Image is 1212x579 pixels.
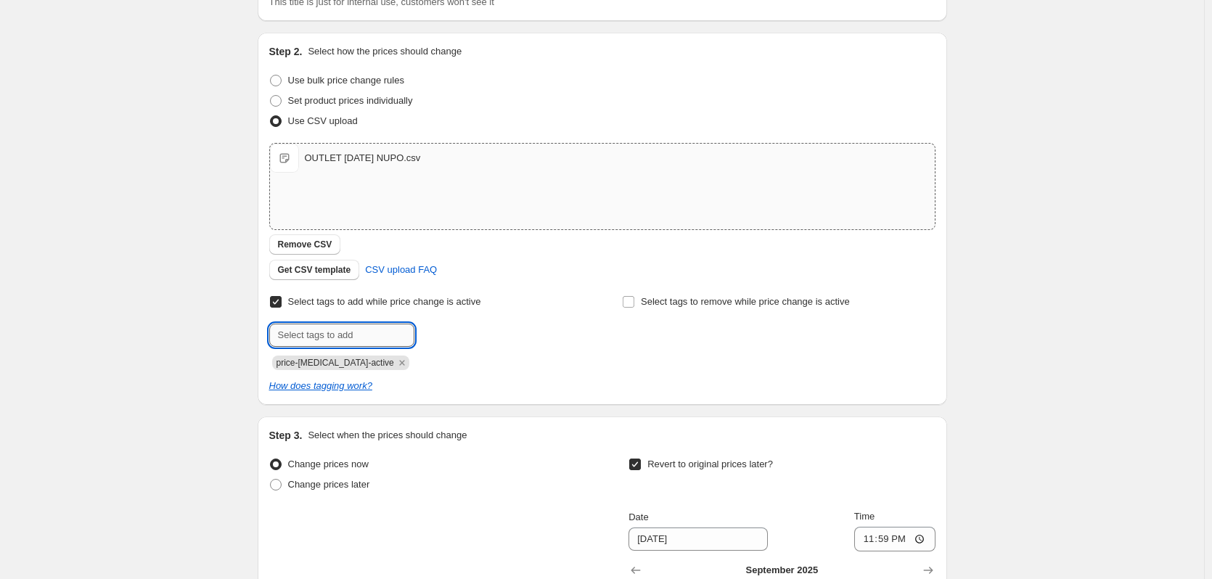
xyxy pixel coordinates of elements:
[269,234,341,255] button: Remove CSV
[288,75,404,86] span: Use bulk price change rules
[269,380,372,391] a: How does tagging work?
[278,264,351,276] span: Get CSV template
[288,115,358,126] span: Use CSV upload
[288,459,369,469] span: Change prices now
[308,428,467,443] p: Select when the prices should change
[269,428,303,443] h2: Step 3.
[288,296,481,307] span: Select tags to add while price change is active
[854,527,935,551] input: 12:00
[628,512,648,522] span: Date
[854,511,875,522] span: Time
[288,479,370,490] span: Change prices later
[647,459,773,469] span: Revert to original prices later?
[269,260,360,280] button: Get CSV template
[288,95,413,106] span: Set product prices individually
[269,44,303,59] h2: Step 2.
[356,258,446,282] a: CSV upload FAQ
[641,296,850,307] span: Select tags to remove while price change is active
[628,527,768,551] input: 8/13/2025
[365,263,437,277] span: CSV upload FAQ
[308,44,462,59] p: Select how the prices should change
[277,358,394,368] span: price-change-job-active
[305,151,421,165] div: OUTLET [DATE] NUPO.csv
[269,324,414,347] input: Select tags to add
[278,239,332,250] span: Remove CSV
[396,356,409,369] button: Remove price-change-job-active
